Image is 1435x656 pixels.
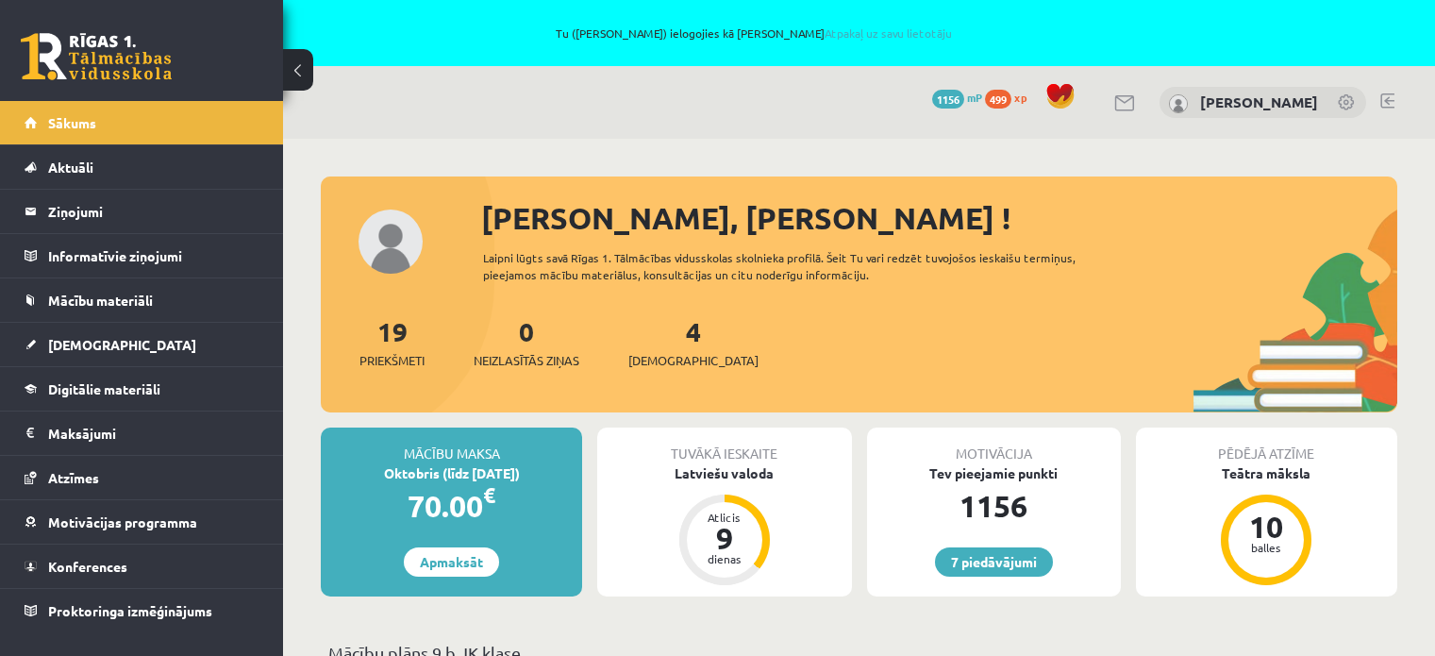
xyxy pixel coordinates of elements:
a: Sākums [25,101,259,144]
a: Aktuāli [25,145,259,189]
a: [PERSON_NAME] [1200,93,1318,111]
div: Tev pieejamie punkti [867,463,1121,483]
a: Rīgas 1. Tālmācības vidusskola [21,33,172,80]
a: 4[DEMOGRAPHIC_DATA] [628,314,759,370]
div: Mācību maksa [321,428,582,463]
a: Atpakaļ uz savu lietotāju [825,25,952,41]
div: Oktobris (līdz [DATE]) [321,463,582,483]
span: Atzīmes [48,469,99,486]
div: [PERSON_NAME], [PERSON_NAME] ! [481,195,1397,241]
div: Latviešu valoda [597,463,851,483]
a: Atzīmes [25,456,259,499]
span: [DEMOGRAPHIC_DATA] [628,351,759,370]
div: Pēdējā atzīme [1136,428,1397,463]
div: dienas [696,553,753,564]
a: Ziņojumi [25,190,259,233]
div: 9 [696,523,753,553]
div: Motivācija [867,428,1121,463]
span: 499 [985,90,1011,109]
img: Jānis Tāre [1169,94,1188,113]
a: Motivācijas programma [25,500,259,544]
a: Mācību materiāli [25,278,259,322]
span: Mācību materiāli [48,292,153,309]
a: 19Priekšmeti [359,314,425,370]
div: 70.00 [321,483,582,529]
span: xp [1014,90,1026,105]
span: Priekšmeti [359,351,425,370]
span: Aktuāli [48,159,93,176]
span: Motivācijas programma [48,513,197,530]
div: Tuvākā ieskaite [597,428,851,463]
legend: Ziņojumi [48,190,259,233]
legend: Maksājumi [48,412,259,455]
a: Latviešu valoda Atlicis 9 dienas [597,463,851,588]
a: 499 xp [985,90,1036,105]
a: Informatīvie ziņojumi [25,234,259,278]
span: Proktoringa izmēģinājums [48,602,212,619]
div: Teātra māksla [1136,463,1397,483]
a: Maksājumi [25,412,259,455]
a: [DEMOGRAPHIC_DATA] [25,323,259,366]
div: Laipni lūgts savā Rīgas 1. Tālmācības vidusskolas skolnieka profilā. Šeit Tu vari redzēt tuvojošo... [483,249,1129,283]
legend: Informatīvie ziņojumi [48,234,259,278]
div: Atlicis [696,512,753,523]
div: 1156 [867,483,1121,529]
span: Digitālie materiāli [48,380,160,397]
span: mP [967,90,982,105]
span: Sākums [48,114,96,131]
a: 1156 mP [932,90,982,105]
span: € [483,481,495,509]
a: Apmaksāt [404,547,499,577]
a: Teātra māksla 10 balles [1136,463,1397,588]
a: Proktoringa izmēģinājums [25,589,259,632]
a: Digitālie materiāli [25,367,259,411]
a: 0Neizlasītās ziņas [474,314,579,370]
span: Konferences [48,558,127,575]
span: [DEMOGRAPHIC_DATA] [48,336,196,353]
a: Konferences [25,545,259,588]
span: Tu ([PERSON_NAME]) ielogojies kā [PERSON_NAME] [217,27,1292,39]
div: 10 [1238,512,1294,542]
a: 7 piedāvājumi [935,547,1053,577]
div: balles [1238,542,1294,553]
span: Neizlasītās ziņas [474,351,579,370]
span: 1156 [932,90,964,109]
